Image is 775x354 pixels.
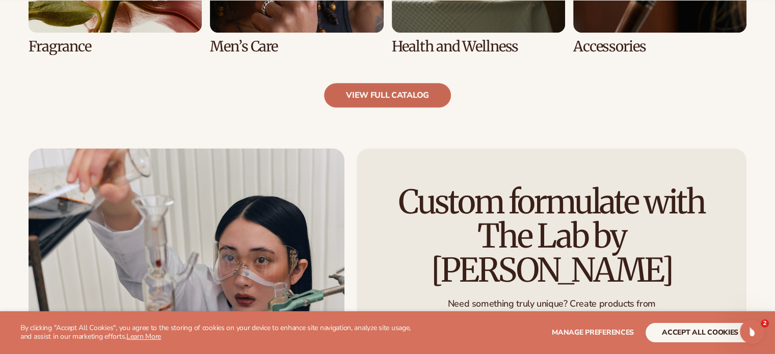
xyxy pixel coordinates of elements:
[447,297,655,309] p: Need something truly unique? Create products from
[761,319,769,328] span: 2
[447,310,655,321] p: scratch with our world class formulators.
[20,324,422,341] p: By clicking "Accept All Cookies", you agree to the storing of cookies on your device to enhance s...
[552,323,634,342] button: Manage preferences
[552,328,634,337] span: Manage preferences
[385,185,718,288] h2: Custom formulate with The Lab by [PERSON_NAME]
[324,83,451,107] a: view full catalog
[126,332,161,341] a: Learn More
[646,323,755,342] button: accept all cookies
[740,319,764,344] iframe: Intercom live chat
